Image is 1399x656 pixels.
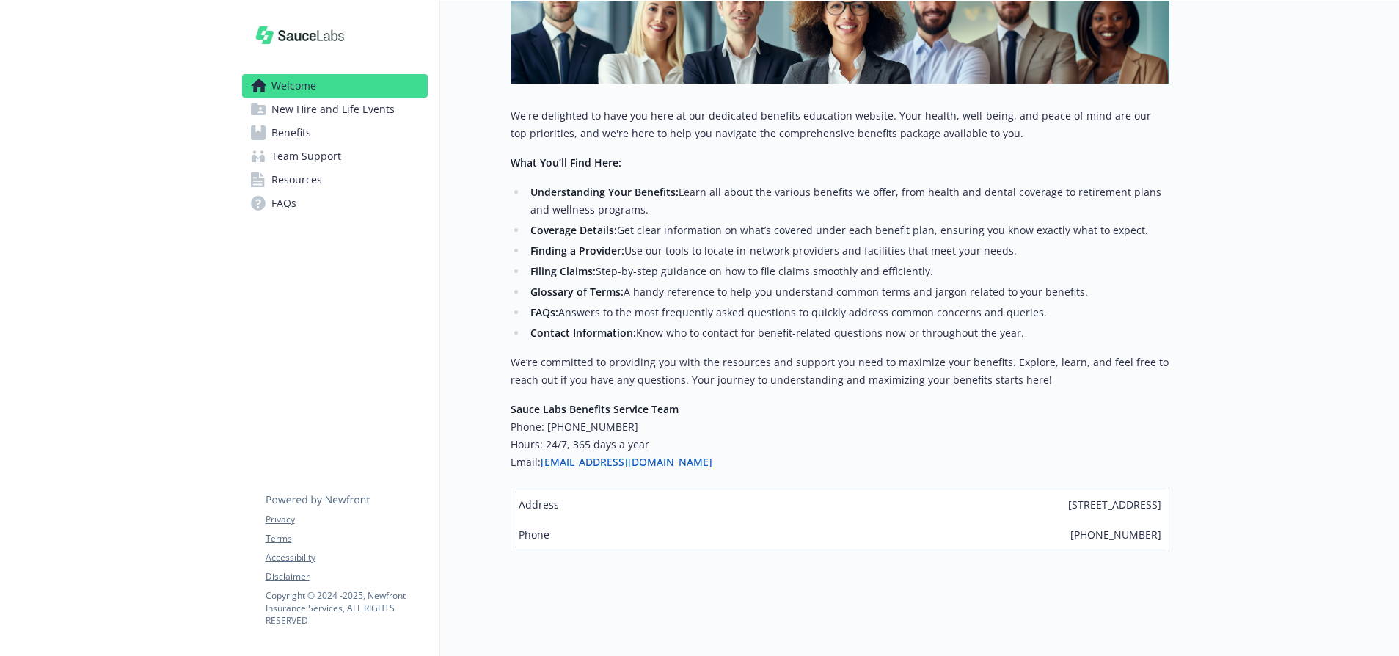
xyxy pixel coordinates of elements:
strong: Understanding Your Benefits: [530,185,679,199]
a: Privacy [266,513,427,526]
span: [STREET_ADDRESS] [1068,497,1161,512]
a: Accessibility [266,551,427,564]
strong: Filing Claims: [530,264,596,278]
a: Disclaimer [266,570,427,583]
span: Benefits [271,121,311,145]
strong: What You’ll Find Here: [511,156,621,170]
span: Phone [519,527,549,542]
li: Answers to the most frequently asked questions to quickly address common concerns and queries. [527,304,1169,321]
span: Team Support [271,145,341,168]
a: FAQs [242,192,428,215]
li: Get clear information on what’s covered under each benefit plan, ensuring you know exactly what t... [527,222,1169,239]
span: New Hire and Life Events [271,98,395,121]
a: Team Support [242,145,428,168]
strong: FAQs: [530,305,558,319]
strong: Glossary of Terms: [530,285,624,299]
a: Resources [242,168,428,192]
li: Step-by-step guidance on how to file claims smoothly and efficiently. [527,263,1169,280]
a: Benefits [242,121,428,145]
span: Address [519,497,559,512]
a: [EMAIL_ADDRESS][DOMAIN_NAME] [541,455,712,469]
span: FAQs [271,192,296,215]
h6: Email: [511,453,1169,471]
p: We're delighted to have you here at our dedicated benefits education website. Your health, well-b... [511,107,1169,142]
a: New Hire and Life Events [242,98,428,121]
a: Welcome [242,74,428,98]
span: [PHONE_NUMBER] [1070,527,1161,542]
h6: Hours: 24/7, 365 days a year [511,436,1169,453]
a: Terms [266,532,427,545]
p: Copyright © 2024 - 2025 , Newfront Insurance Services, ALL RIGHTS RESERVED [266,589,427,627]
li: Know who to contact for benefit-related questions now or throughout the year. [527,324,1169,342]
span: Welcome [271,74,316,98]
strong: Coverage Details: [530,223,617,237]
p: We’re committed to providing you with the resources and support you need to maximize your benefit... [511,354,1169,389]
strong: Finding a Provider: [530,244,624,258]
strong: Sauce Labs Benefits Service Team [511,402,679,416]
h6: Phone: [PHONE_NUMBER] [511,418,1169,436]
li: A handy reference to help you understand common terms and jargon related to your benefits. [527,283,1169,301]
li: Learn all about the various benefits we offer, from health and dental coverage to retirement plan... [527,183,1169,219]
span: Resources [271,168,322,192]
strong: Contact Information: [530,326,636,340]
li: Use our tools to locate in-network providers and facilities that meet your needs. [527,242,1169,260]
